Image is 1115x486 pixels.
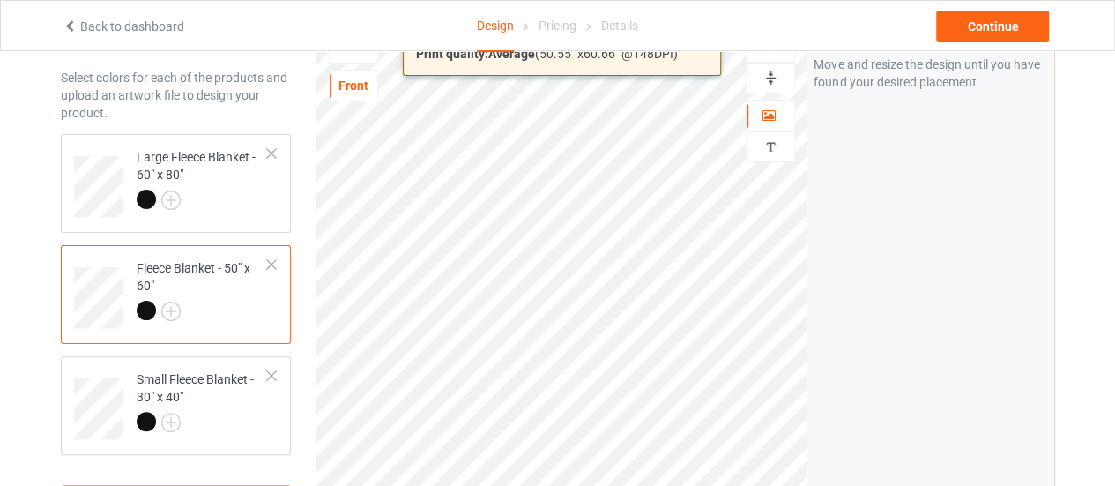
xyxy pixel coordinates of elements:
[416,47,535,61] span: Print quality: Average
[137,148,268,208] div: Large Fleece Blanket - 60" x 80"
[61,245,291,344] div: Fleece Blanket - 50" x 60"
[330,77,377,94] div: Front
[936,11,1049,42] div: Continue
[137,370,268,430] div: Small Fleece Blanket - 30" x 40"
[63,19,184,34] a: Back to dashboard
[539,1,576,50] div: Pricing
[762,70,779,86] img: svg%3E%0A
[161,413,181,432] img: svg+xml;base64,PD94bWwgdmVyc2lvbj0iMS4wIiBlbmNvZGluZz0iVVRGLTgiPz4KPHN2ZyB3aWR0aD0iMjJweCIgaGVpZ2...
[61,356,291,455] div: Small Fleece Blanket - 30" x 40"
[403,32,722,76] div: ( 50.55 " x 60.66 " @ 148 DPI)
[477,1,514,52] div: Design
[61,134,291,233] div: Large Fleece Blanket - 60" x 80"
[161,191,181,210] img: svg+xml;base64,PD94bWwgdmVyc2lvbj0iMS4wIiBlbmNvZGluZz0iVVRGLTgiPz4KPHN2ZyB3aWR0aD0iMjJweCIgaGVpZ2...
[601,1,638,50] div: Details
[762,138,779,155] img: svg%3E%0A
[161,302,181,321] img: svg+xml;base64,PD94bWwgdmVyc2lvbj0iMS4wIiBlbmNvZGluZz0iVVRGLTgiPz4KPHN2ZyB3aWR0aD0iMjJweCIgaGVpZ2...
[137,259,268,319] div: Fleece Blanket - 50" x 60"
[814,56,1047,91] div: Move and resize the design until you have found your desired placement
[61,69,291,122] div: Select colors for each of the products and upload an artwork file to design your product.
